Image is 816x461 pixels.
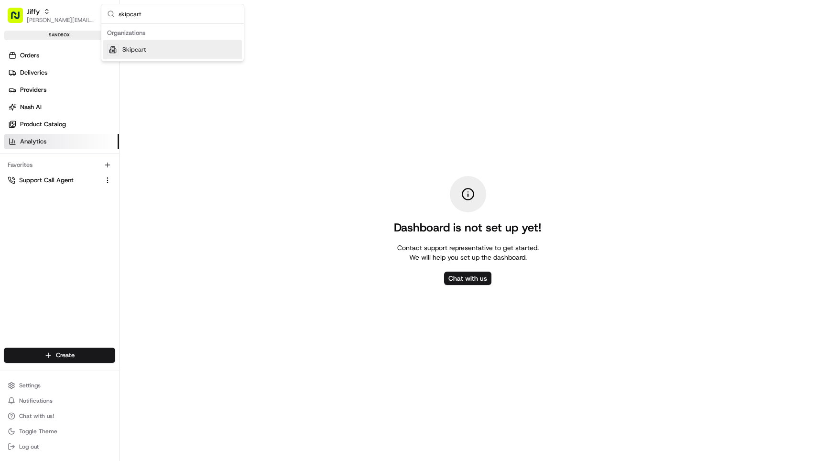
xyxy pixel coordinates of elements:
a: 💻API Documentation [77,135,157,152]
button: Support Call Agent [4,173,115,188]
button: [PERSON_NAME][EMAIL_ADDRESS][DOMAIN_NAME] [27,16,95,24]
div: Start new chat [33,91,157,101]
span: Knowledge Base [19,139,73,148]
a: Analytics [4,134,119,149]
span: Chat with us! [19,412,54,420]
div: We're available if you need us! [33,101,121,109]
button: Chat with us! [4,409,115,423]
span: Create [56,351,75,360]
a: Providers [4,82,119,98]
a: Support Call Agent [8,176,100,185]
button: Jiffy [27,7,40,16]
a: Deliveries [4,65,119,80]
button: Start new chat [163,94,174,106]
span: Log out [19,443,39,450]
span: Support Call Agent [19,176,74,185]
span: Nash AI [20,103,42,111]
button: Create [4,348,115,363]
span: Settings [19,382,41,389]
span: Orders [20,51,39,60]
a: Powered byPylon [67,162,116,169]
div: Contact support representative to get started. We will help you set up the dashboard. [397,243,539,262]
span: Analytics [20,137,46,146]
a: 📗Knowledge Base [6,135,77,152]
img: Nash [10,10,29,29]
span: Notifications [19,397,53,405]
a: Orders [4,48,119,63]
p: Welcome 👋 [10,38,174,54]
span: Providers [20,86,46,94]
button: Chat with us [444,272,491,285]
div: 📗 [10,140,17,147]
span: Product Catalog [20,120,66,129]
h2: Dashboard is not set up yet! [394,220,542,235]
button: Toggle Theme [4,425,115,438]
input: Clear [25,62,158,72]
button: Notifications [4,394,115,407]
div: Favorites [4,157,115,173]
img: 1736555255976-a54dd68f-1ca7-489b-9aae-adbdc363a1c4 [10,91,27,109]
span: Deliveries [20,68,47,77]
span: Pylon [95,162,116,169]
div: Suggestions [101,24,244,61]
span: Skipcart [122,45,146,54]
a: Product Catalog [4,117,119,132]
div: 💻 [81,140,88,147]
button: Jiffy[PERSON_NAME][EMAIL_ADDRESS][DOMAIN_NAME] [4,4,99,27]
span: Toggle Theme [19,428,57,435]
div: Organizations [103,26,242,40]
input: Search... [119,4,238,23]
button: Settings [4,379,115,392]
div: sandbox [4,31,115,40]
span: API Documentation [90,139,153,148]
button: Log out [4,440,115,453]
a: Nash AI [4,99,119,115]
